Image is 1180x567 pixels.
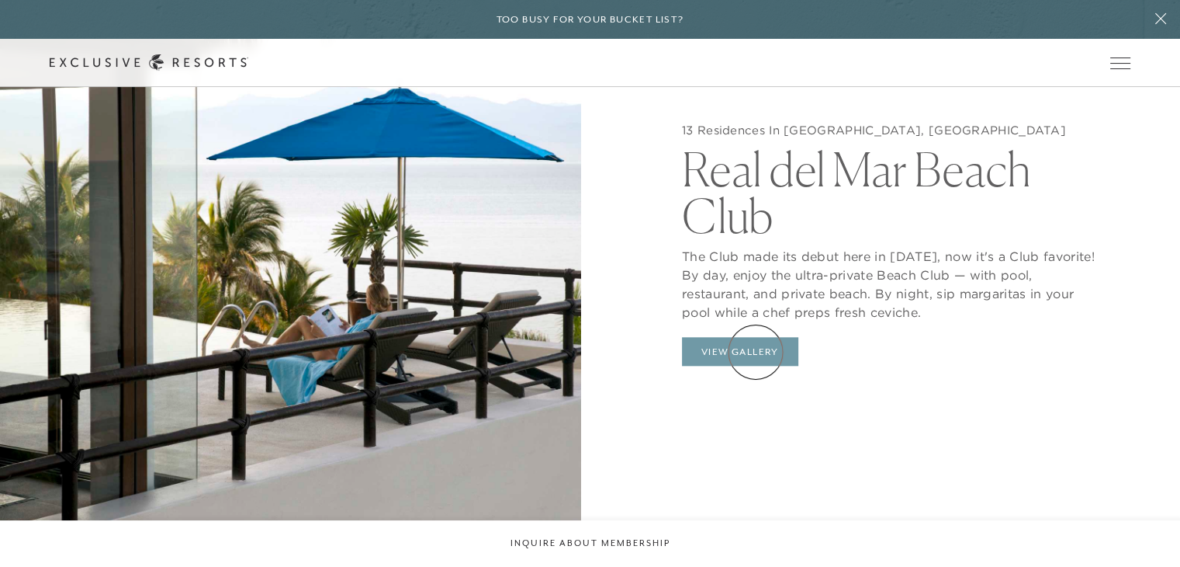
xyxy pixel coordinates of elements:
[682,123,1097,138] h5: 13 Residences In [GEOGRAPHIC_DATA], [GEOGRAPHIC_DATA]
[682,138,1097,239] h2: Real del Mar Beach Club
[682,239,1097,322] p: The Club made its debut here in [DATE], now it's a Club favorite! By day, enjoy the ultra-private...
[682,337,798,367] button: View Gallery
[497,12,684,27] h6: Too busy for your bucket list?
[1110,57,1130,68] button: Open navigation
